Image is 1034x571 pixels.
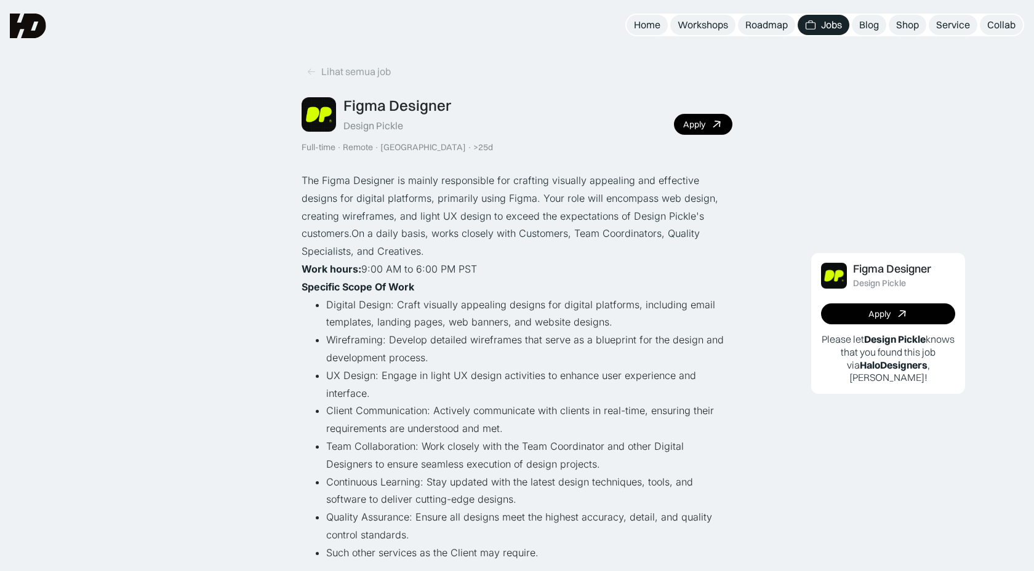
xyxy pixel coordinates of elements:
img: Job Image [821,263,847,289]
div: [GEOGRAPHIC_DATA] [380,142,466,152]
div: Service [936,18,970,31]
div: Design Pickle [343,119,403,132]
strong: Work hours: [302,263,361,275]
div: Full-time [302,142,335,152]
li: Wireframing: Develop detailed wireframes that serve as a blueprint for the design and development... [326,331,732,367]
div: Lihat semua job [321,65,391,78]
li: Digital Design: Craft visually appealing designs for digital platforms, including email templates... [326,296,732,332]
div: >25d [473,142,493,152]
div: Home [634,18,660,31]
li: Quality Assurance: Ensure all designs meet the highest accuracy, detail, and quality control stan... [326,508,732,544]
a: Workshops [670,15,735,35]
p: ‍ 9:00 AM to 6:00 PM PST [302,260,732,278]
a: Service [929,15,977,35]
div: Design Pickle [853,278,906,289]
div: Shop [896,18,919,31]
a: Jobs [798,15,849,35]
a: Lihat semua job [302,62,396,82]
li: UX Design: Engage in light UX design activities to enhance user experience and interface. [326,367,732,402]
a: Roadmap [738,15,795,35]
p: Please let knows that you found this job via , [PERSON_NAME]! [821,333,955,384]
img: Job Image [302,97,336,132]
div: Workshops [678,18,728,31]
strong: Specific Scope Of Work [302,281,414,293]
div: Blog [859,18,879,31]
li: Client Communication: Actively communicate with clients in real-time, ensuring their requirements... [326,402,732,438]
div: Remote [343,142,373,152]
div: Figma Designer [853,263,931,276]
p: The Figma Designer is mainly responsible for crafting visually appealing and effective designs fo... [302,172,732,260]
div: Apply [683,119,705,130]
div: Collab [987,18,1016,31]
div: · [467,142,472,152]
div: Jobs [821,18,842,31]
a: Collab [980,15,1023,35]
b: HaloDesigners [860,359,928,371]
div: Roadmap [745,18,788,31]
a: Apply [674,114,732,135]
div: · [374,142,379,152]
li: Team Collaboration: Work closely with the Team Coordinator and other Digital Designers to ensure ... [326,437,732,473]
a: Shop [889,15,926,35]
div: Apply [868,309,891,319]
a: Blog [852,15,886,35]
a: Home [627,15,668,35]
b: Design Pickle [864,333,926,345]
a: Apply [821,303,955,324]
p: ‍ [302,278,732,296]
div: Figma Designer [343,97,451,114]
div: · [337,142,342,152]
li: Continuous Learning: Stay updated with the latest design techniques, tools, and software to deliv... [326,473,732,509]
